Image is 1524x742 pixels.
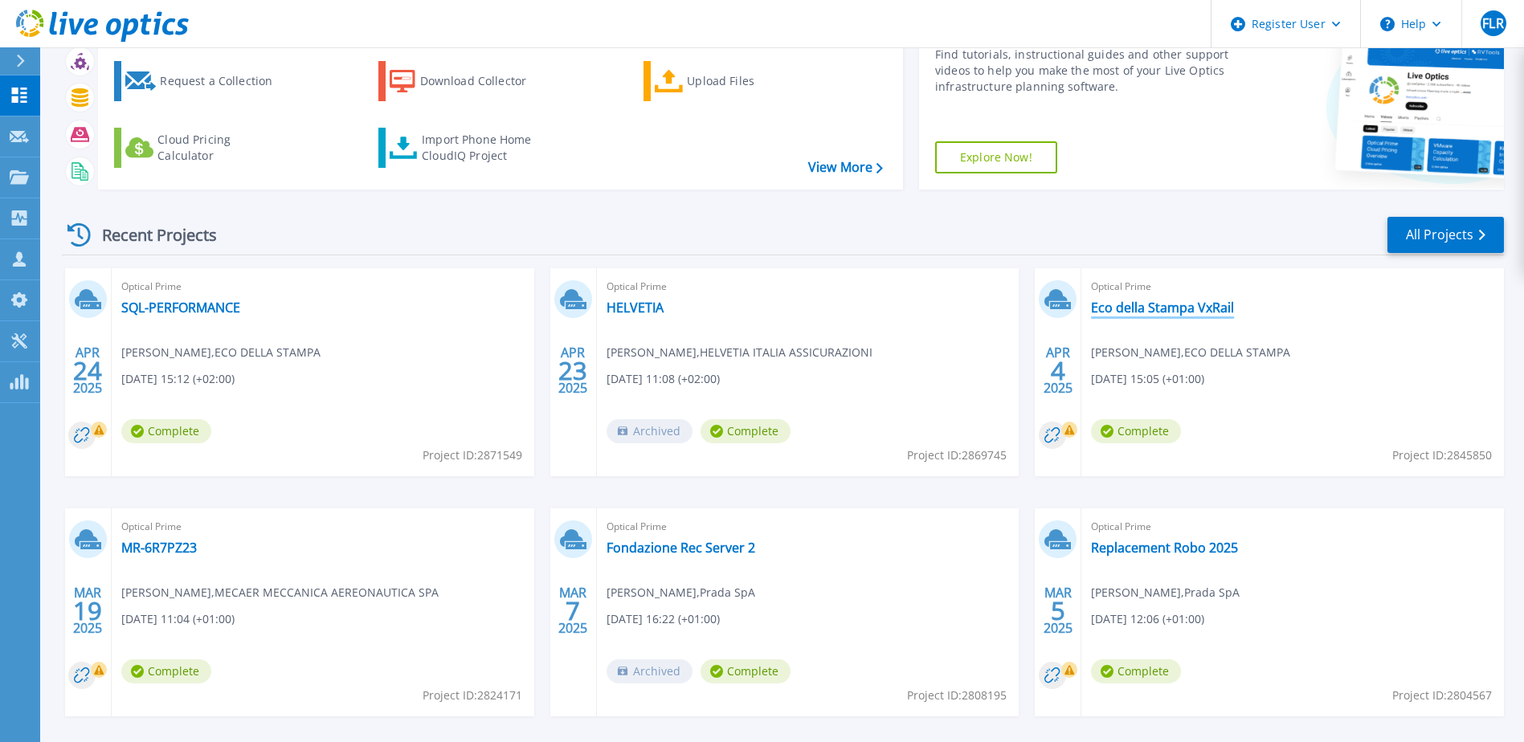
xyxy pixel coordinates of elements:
[607,278,1010,296] span: Optical Prime
[422,132,547,164] div: Import Phone Home CloudIQ Project
[157,132,286,164] div: Cloud Pricing Calculator
[1091,370,1204,388] span: [DATE] 15:05 (+01:00)
[1091,300,1234,316] a: Eco della Stampa VxRail
[558,341,588,400] div: APR 2025
[1392,446,1492,464] span: Project ID: 2845850
[644,61,823,101] a: Upload Files
[1091,584,1240,601] span: [PERSON_NAME] , Prada SpA
[121,370,235,388] span: [DATE] 15:12 (+02:00)
[808,160,883,175] a: View More
[1091,610,1204,628] span: [DATE] 12:06 (+01:00)
[121,300,240,316] a: SQL-PERFORMANCE
[423,687,522,704] span: Project ID: 2824171
[907,687,1007,704] span: Project ID: 2808195
[558,581,588,640] div: MAR 2025
[607,610,720,628] span: [DATE] 16:22 (+01:00)
[62,215,239,255] div: Recent Projects
[73,604,102,618] span: 19
[1482,17,1503,30] span: FLR
[160,65,288,97] div: Request a Collection
[114,61,293,101] a: Request a Collection
[121,610,235,628] span: [DATE] 11:04 (+01:00)
[1091,278,1494,296] span: Optical Prime
[607,419,693,443] span: Archived
[423,446,522,464] span: Project ID: 2871549
[121,344,321,361] span: [PERSON_NAME] , ECO DELLA STAMPA
[72,341,103,400] div: APR 2025
[1091,659,1181,683] span: Complete
[1091,419,1181,443] span: Complete
[121,659,211,683] span: Complete
[607,518,1010,536] span: Optical Prime
[607,659,693,683] span: Archived
[935,47,1233,95] div: Find tutorials, instructional guides and other support videos to help you make the most of your L...
[72,581,103,640] div: MAR 2025
[1043,341,1073,400] div: APR 2025
[935,141,1057,173] a: Explore Now!
[607,540,755,556] a: Fondazione Rec Server 2
[607,370,720,388] span: [DATE] 11:08 (+02:00)
[907,446,1007,464] span: Project ID: 2869745
[1392,687,1492,704] span: Project ID: 2804567
[121,518,525,536] span: Optical Prime
[558,364,587,377] span: 23
[701,419,791,443] span: Complete
[607,300,664,316] a: HELVETIA
[607,584,755,601] span: [PERSON_NAME] , Prada SpA
[121,540,197,556] a: MR-6R7PZ23
[1051,604,1065,618] span: 5
[73,364,102,377] span: 24
[1091,518,1494,536] span: Optical Prime
[121,419,211,443] span: Complete
[1051,364,1065,377] span: 4
[1387,217,1504,253] a: All Projects
[121,584,439,601] span: [PERSON_NAME] , MECAER MECCANICA AEREONAUTICA SPA
[121,278,525,296] span: Optical Prime
[420,65,549,97] div: Download Collector
[378,61,558,101] a: Download Collector
[701,659,791,683] span: Complete
[566,604,580,618] span: 7
[1091,540,1238,556] a: Replacement Robo 2025
[1043,581,1073,640] div: MAR 2025
[1091,344,1290,361] span: [PERSON_NAME] , ECO DELLA STAMPA
[607,344,872,361] span: [PERSON_NAME] , HELVETIA ITALIA ASSICURAZIONI
[114,128,293,168] a: Cloud Pricing Calculator
[687,65,815,97] div: Upload Files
